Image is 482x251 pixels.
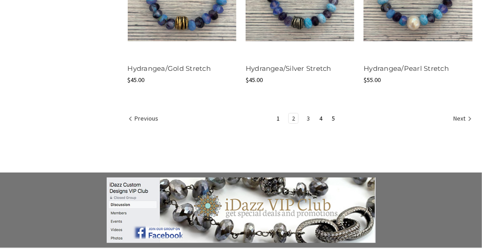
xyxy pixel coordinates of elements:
img: banner-small.jpg [107,177,376,243]
span: $45.00 [128,76,145,84]
nav: pagination [128,113,473,125]
a: Page 2 of 5 [289,113,298,123]
a: Next [450,113,472,125]
a: Hydrangea/Gold Stretch [128,64,211,73]
a: Page 3 of 5 [304,113,313,123]
span: $45.00 [246,76,263,84]
a: Previous [128,113,162,125]
a: Hydrangea/Silver Stretch [246,64,331,73]
a: Page 1 of 5 [274,113,283,123]
a: Page 5 of 5 [329,113,338,123]
a: Page 4 of 5 [316,113,326,123]
a: Hydrangea/Pearl Stretch [364,64,449,73]
span: $55.00 [364,76,381,84]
